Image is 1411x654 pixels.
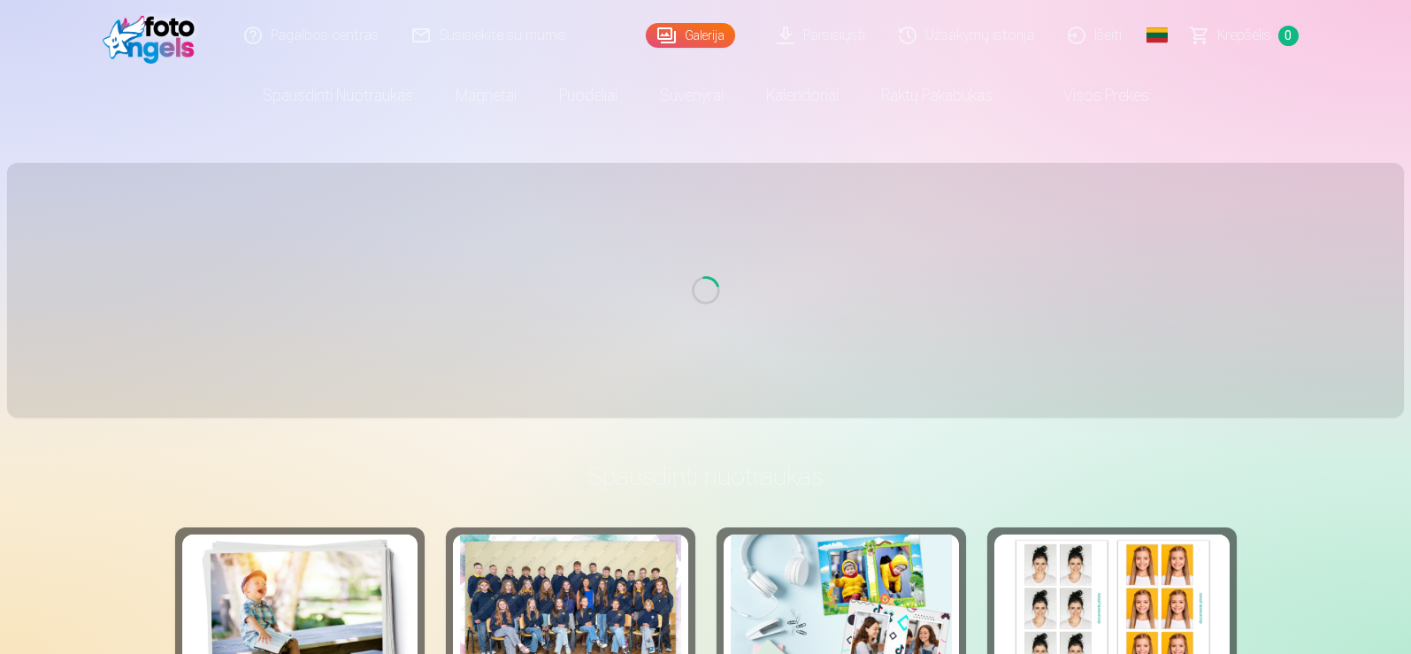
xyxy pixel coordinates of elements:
span: 0 [1278,26,1299,46]
a: Raktų pakabukas [860,71,1014,120]
a: Puodeliai [538,71,639,120]
h3: Spausdinti nuotraukas [189,460,1223,492]
a: Visos prekės [1014,71,1170,120]
a: Spausdinti nuotraukas [242,71,434,120]
img: /fa2 [103,7,204,64]
a: Galerija [646,23,735,48]
span: Krepšelis [1217,25,1271,46]
a: Kalendoriai [745,71,860,120]
a: Suvenyrai [639,71,745,120]
a: Magnetai [434,71,538,120]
